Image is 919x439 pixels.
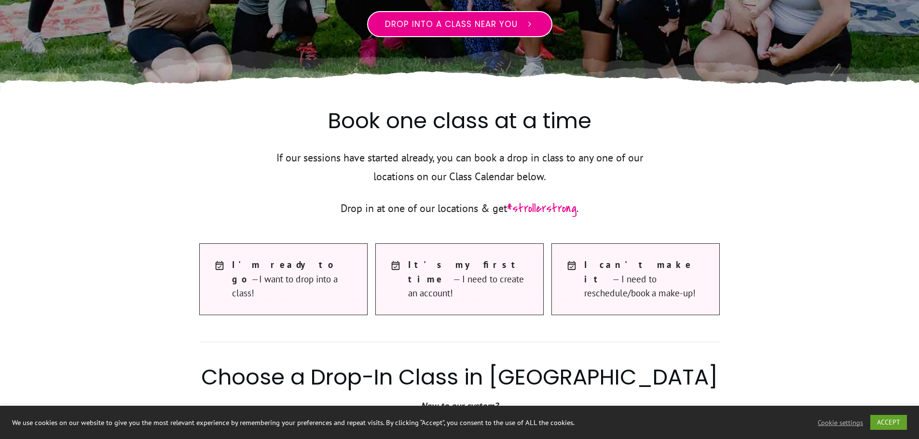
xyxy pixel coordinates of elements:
[421,400,498,412] strong: New to our system?
[408,259,521,284] strong: t's my first time
[367,11,552,37] a: Drop into a class near you
[276,151,643,183] span: If our sessions have started already, you can book a drop in class to any one of our locations on...
[200,362,720,392] h2: Choose a Drop-In Class in [GEOGRAPHIC_DATA]
[584,258,710,300] span: — I need to reschedule/book a make-up!
[385,18,518,30] span: Drop into a class near you
[200,106,720,147] h2: Book one class at a time
[261,198,658,231] p: .
[870,415,907,430] a: ACCEPT
[232,258,358,300] span: —I want to drop into a class!
[232,259,338,284] strong: I'm ready to go
[12,418,639,427] div: We use cookies on our website to give you the most relevant experience by remembering your prefer...
[584,259,693,284] strong: I can't make it
[341,201,507,215] span: Drop in at one of our locations & get
[408,259,521,284] strong: I
[507,200,576,217] span: #strollerstrong
[818,418,863,427] a: Cookie settings
[408,258,534,300] span: — I need to create an account!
